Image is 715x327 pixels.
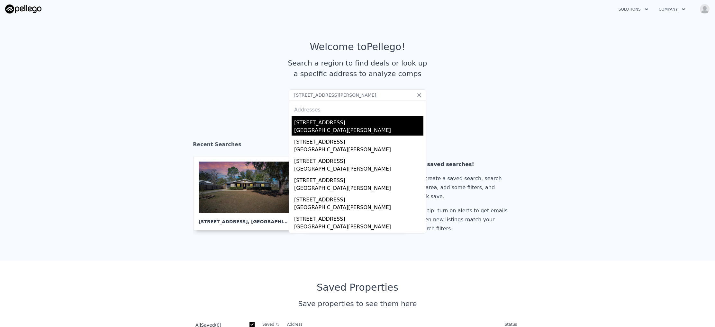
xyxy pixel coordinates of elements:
[294,127,423,136] div: [GEOGRAPHIC_DATA][PERSON_NAME]
[289,89,426,101] input: Search an address or region...
[700,4,710,14] img: avatar
[199,213,291,225] div: [STREET_ADDRESS] , [GEOGRAPHIC_DATA][PERSON_NAME]
[294,174,423,184] div: [STREET_ADDRESS]
[5,4,41,13] img: Pellego
[310,41,405,53] div: Welcome to Pellego !
[294,165,423,174] div: [GEOGRAPHIC_DATA][PERSON_NAME]
[294,204,423,213] div: [GEOGRAPHIC_DATA][PERSON_NAME]
[292,101,423,116] div: Addresses
[193,156,301,230] a: [STREET_ADDRESS], [GEOGRAPHIC_DATA][PERSON_NAME]
[418,160,510,169] div: No saved searches!
[294,213,423,223] div: [STREET_ADDRESS]
[193,298,522,309] div: Save properties to see them here
[285,58,430,79] div: Search a region to find deals or look up a specific address to analyze comps
[418,206,510,233] div: Pro tip: turn on alerts to get emails when new listings match your search filters.
[193,282,522,293] div: Saved Properties
[193,136,522,156] div: Recent Searches
[294,136,423,146] div: [STREET_ADDRESS]
[294,223,423,232] div: [GEOGRAPHIC_DATA][PERSON_NAME]
[294,184,423,193] div: [GEOGRAPHIC_DATA][PERSON_NAME]
[654,4,691,15] button: Company
[294,155,423,165] div: [STREET_ADDRESS]
[294,193,423,204] div: [STREET_ADDRESS]
[294,116,423,127] div: [STREET_ADDRESS]
[294,146,423,155] div: [GEOGRAPHIC_DATA][PERSON_NAME]
[294,232,423,242] div: [STREET_ADDRESS]
[613,4,654,15] button: Solutions
[418,174,510,201] div: To create a saved search, search an area, add some filters, and click save.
